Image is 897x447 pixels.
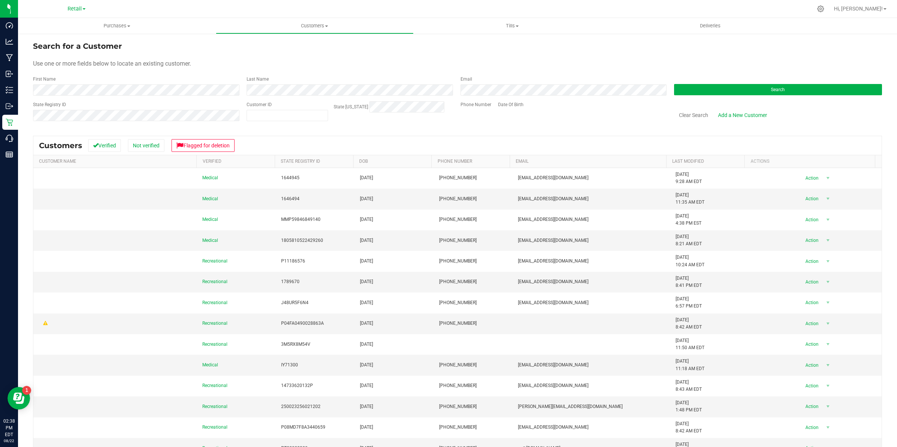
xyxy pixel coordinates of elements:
span: [DATE] [360,341,373,348]
span: [DATE] [360,237,373,244]
span: [DATE] [360,299,373,306]
inline-svg: Retail [6,118,13,126]
span: select [823,401,833,412]
span: [EMAIL_ADDRESS][DOMAIN_NAME] [518,278,588,285]
span: select [823,297,833,308]
a: Tills [414,18,611,34]
span: 250023256021202 [281,403,321,410]
span: Retail [68,6,82,12]
span: Recreational [202,403,227,410]
span: Action [799,193,823,204]
span: Action [799,297,823,308]
span: [DATE] 10:24 AM EDT [676,254,704,268]
p: 02:38 PM EDT [3,418,15,438]
span: [EMAIL_ADDRESS][DOMAIN_NAME] [518,258,588,265]
button: Flagged for deletion [172,139,235,152]
span: select [823,422,833,433]
span: [DATE] [360,361,373,369]
span: [PHONE_NUMBER] [439,258,477,265]
iframe: Resource center unread badge [22,386,31,395]
span: Deliveries [690,22,731,29]
span: Recreational [202,258,227,265]
span: [DATE] 1:48 PM EDT [676,399,702,414]
button: Verified [88,139,121,152]
inline-svg: Inbound [6,70,13,78]
span: [EMAIL_ADDRESS][DOMAIN_NAME] [518,237,588,244]
a: Customer Name [39,159,76,164]
label: Customer ID [247,101,272,108]
span: P11186576 [281,258,305,265]
label: Phone Number [461,101,491,108]
span: [DATE] 8:42 AM EDT [676,420,702,435]
div: Manage settings [816,5,825,12]
span: Action [799,173,823,183]
span: 14733620132P [281,382,313,389]
span: [PHONE_NUMBER] [439,320,477,327]
span: 1646494 [281,195,300,202]
inline-svg: Inventory [6,86,13,94]
span: [DATE] 8:21 AM EDT [676,233,702,247]
span: [DATE] [360,278,373,285]
span: select [823,214,833,225]
inline-svg: Outbound [6,102,13,110]
span: [EMAIL_ADDRESS][DOMAIN_NAME] [518,382,588,389]
span: J48UR5F6N4 [281,299,309,306]
div: Warning - Level 1 [42,320,49,327]
span: select [823,235,833,246]
span: 3M5RX8M54V [281,341,310,348]
span: Medical [202,195,218,202]
span: [PHONE_NUMBER] [439,403,477,410]
label: State [US_STATE] [334,103,368,110]
span: Hi, [PERSON_NAME]! [834,6,883,12]
button: Not verified [128,139,164,152]
span: select [823,318,833,329]
label: State Registry ID [33,101,66,108]
label: Email [461,76,472,82]
span: [EMAIL_ADDRESS][DOMAIN_NAME] [518,299,588,306]
span: [DATE] 4:38 PM EST [676,213,701,227]
span: Medical [202,237,218,244]
a: Phone Number [438,159,472,164]
span: [DATE] 11:50 AM EDT [676,337,704,351]
span: [EMAIL_ADDRESS][DOMAIN_NAME] [518,424,588,431]
span: [DATE] 8:42 AM EDT [676,316,702,331]
span: Action [799,318,823,329]
span: Search for a Customer [33,42,122,51]
span: [DATE] [360,320,373,327]
label: First Name [33,76,56,82]
span: [DATE] 8:41 PM EDT [676,275,702,289]
span: [EMAIL_ADDRESS][DOMAIN_NAME] [518,216,588,223]
a: Purchases [18,18,216,34]
span: Customers [216,22,413,29]
span: Action [799,381,823,391]
span: Medical [202,216,218,223]
span: [DATE] [360,382,373,389]
span: [PHONE_NUMBER] [439,174,477,181]
span: Action [799,214,823,225]
span: select [823,360,833,370]
span: Action [799,339,823,349]
span: [PHONE_NUMBER] [439,216,477,223]
span: [DATE] [360,403,373,410]
span: IY71300 [281,361,298,369]
inline-svg: Reports [6,151,13,158]
button: Search [674,84,882,95]
span: Action [799,422,823,433]
div: Actions [751,159,872,164]
span: P04FA0490028863A [281,320,324,327]
a: Add a New Customer [713,109,772,121]
span: [DATE] [360,216,373,223]
a: State Registry Id [281,159,320,164]
span: Recreational [202,341,227,348]
inline-svg: Manufacturing [6,54,13,61]
inline-svg: Analytics [6,38,13,45]
a: Deliveries [611,18,809,34]
span: [DATE] 8:43 AM EDT [676,379,702,393]
span: [PERSON_NAME][EMAIL_ADDRESS][DOMAIN_NAME] [518,403,623,410]
span: [PHONE_NUMBER] [439,382,477,389]
span: select [823,277,833,287]
span: Recreational [202,299,227,306]
span: MMP59846849140 [281,216,321,223]
span: select [823,193,833,204]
